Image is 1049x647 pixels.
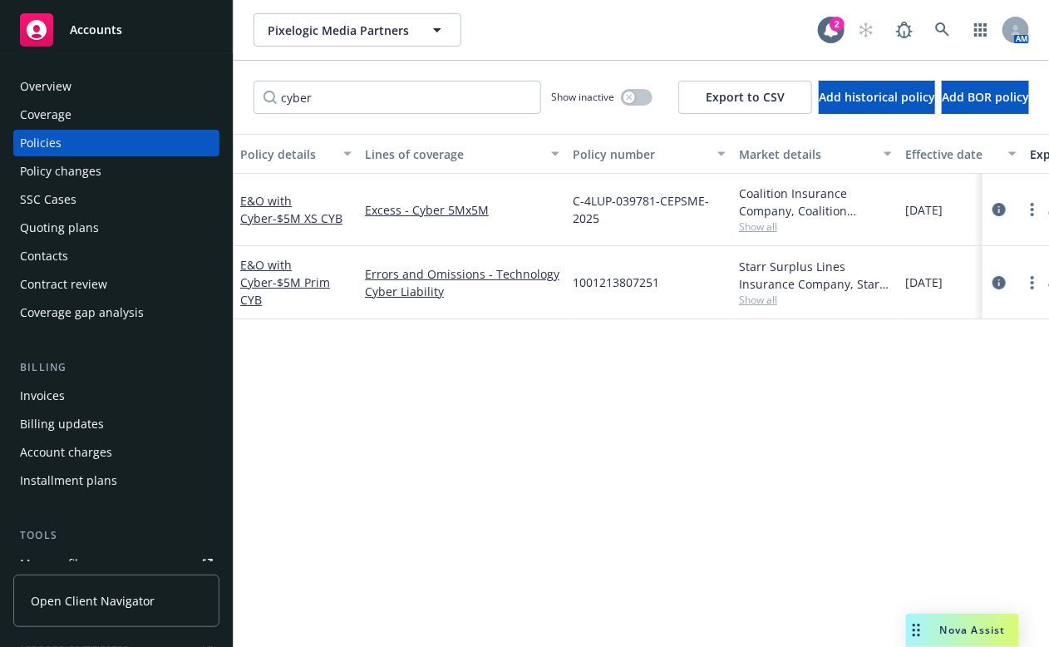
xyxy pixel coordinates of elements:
div: Manage files [20,551,91,577]
div: Coverage gap analysis [20,299,144,326]
span: 1001213807251 [573,274,659,291]
input: Filter by keyword... [254,81,541,114]
button: Policy number [566,134,732,174]
span: - $5M XS CYB [273,210,342,226]
a: Account charges [13,439,219,466]
a: Contacts [13,243,219,269]
div: Drag to move [906,614,927,647]
a: Excess - Cyber 5Mx5M [365,201,559,219]
a: more [1022,200,1042,220]
span: - $5M Prim CYB [240,274,330,308]
div: Installment plans [20,467,117,494]
a: Coverage gap analysis [13,299,219,326]
div: SSC Cases [20,186,76,213]
div: Coverage [20,101,71,128]
div: Billing [13,359,219,376]
div: Contacts [20,243,68,269]
a: Manage files [13,551,219,577]
a: Cyber Liability [365,283,559,300]
div: 2 [830,17,845,32]
button: Add historical policy [819,81,935,114]
div: Starr Surplus Lines Insurance Company, Starr Companies [739,258,892,293]
span: Add BOR policy [942,89,1029,105]
div: Quoting plans [20,215,99,241]
a: E&O with Cyber [240,193,342,226]
button: Effective date [899,134,1023,174]
div: Lines of coverage [365,146,541,163]
span: Open Client Navigator [31,592,155,610]
a: Overview [13,73,219,100]
div: Effective date [905,146,998,163]
div: Coalition Insurance Company, Coalition Insurance Solutions (Carrier) [739,185,892,220]
a: Policies [13,130,219,156]
a: Contract review [13,271,219,298]
div: Policies [20,130,62,156]
a: Search [926,13,959,47]
a: Switch app [964,13,997,47]
a: Report a Bug [888,13,921,47]
div: Overview [20,73,71,100]
span: Export to CSV [706,89,785,105]
button: Lines of coverage [358,134,566,174]
span: Show all [739,220,892,234]
span: C-4LUP-039781-CEPSME-2025 [573,192,726,227]
a: E&O with Cyber [240,257,330,308]
span: Accounts [70,23,122,37]
div: Contract review [20,271,107,298]
span: [DATE] [905,274,943,291]
span: Add historical policy [819,89,935,105]
div: Invoices [20,383,65,409]
div: Market details [739,146,874,163]
a: Policy changes [13,158,219,185]
a: Billing updates [13,411,219,437]
a: more [1022,273,1042,293]
a: Start snowing [850,13,883,47]
span: Pixelogic Media Partners [268,22,411,39]
button: Export to CSV [678,81,812,114]
div: Policy changes [20,158,101,185]
button: Add BOR policy [942,81,1029,114]
a: circleInformation [989,273,1009,293]
div: Policy details [240,146,333,163]
span: Show inactive [551,90,614,104]
div: Account charges [20,439,112,466]
div: Policy number [573,146,707,163]
a: Installment plans [13,467,219,494]
a: Coverage [13,101,219,128]
span: Nova Assist [940,623,1006,637]
button: Pixelogic Media Partners [254,13,461,47]
a: circleInformation [989,200,1009,220]
button: Policy details [234,134,358,174]
a: SSC Cases [13,186,219,213]
button: Nova Assist [906,614,1019,647]
span: [DATE] [905,201,943,219]
span: Show all [739,293,892,307]
a: Accounts [13,7,219,53]
a: Invoices [13,383,219,409]
div: Billing updates [20,411,104,437]
a: Errors and Omissions - Technology [365,265,559,283]
div: Tools [13,527,219,544]
a: Quoting plans [13,215,219,241]
button: Market details [732,134,899,174]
